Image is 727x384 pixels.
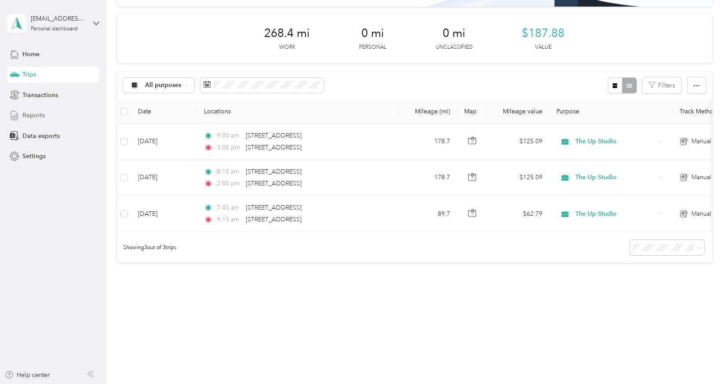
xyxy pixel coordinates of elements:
span: All purposes [145,82,182,88]
td: [DATE] [131,196,197,232]
span: The Up Studio [575,209,656,219]
td: [DATE] [131,124,197,160]
th: Map [457,100,488,124]
span: Manual [691,173,711,182]
span: 3:00 pm [217,143,242,152]
span: Home [22,50,40,59]
iframe: Everlance-gr Chat Button Frame [678,335,727,384]
span: 0 mi [361,26,384,40]
span: [STREET_ADDRESS] [246,204,302,211]
span: 9:15 am [217,215,242,225]
span: 2:00 pm [217,179,242,188]
span: [STREET_ADDRESS] [246,168,302,175]
th: Mileage value [488,100,549,124]
button: Help center [5,370,50,380]
span: [STREET_ADDRESS] [246,144,302,151]
span: Data exports [22,131,60,141]
span: [STREET_ADDRESS] [246,216,302,223]
button: Filters [643,77,681,94]
th: Purpose [549,100,672,124]
span: Transactions [22,91,58,100]
p: Unclassified [436,43,473,51]
td: 178.7 [399,124,457,160]
td: 89.7 [399,196,457,232]
span: 268.4 mi [264,26,310,40]
span: The Up Studio [575,137,656,146]
div: [EMAIL_ADDRESS][DOMAIN_NAME] [31,14,86,23]
span: 9:00 am [217,131,242,141]
p: Work [279,43,295,51]
span: [STREET_ADDRESS] [246,132,302,139]
p: Value [535,43,552,51]
span: The Up Studio [575,173,656,182]
td: $125.09 [488,124,549,160]
span: Manual [691,137,711,146]
span: Showing 3 out of 3 trips [117,244,176,252]
span: 8:15 am [217,167,242,177]
th: Locations [197,100,399,124]
span: Trips [22,70,36,79]
th: Date [131,100,197,124]
td: $125.09 [488,160,549,196]
span: [STREET_ADDRESS] [246,180,302,187]
span: Settings [22,152,46,161]
span: 7:45 am [217,203,242,213]
span: Reports [22,111,45,120]
span: 0 mi [443,26,465,40]
div: Personal dashboard [31,26,78,32]
span: Manual [691,209,711,219]
td: $62.79 [488,196,549,232]
p: Personal [359,43,386,51]
td: [DATE] [131,160,197,196]
td: 178.7 [399,160,457,196]
th: Mileage (mi) [399,100,457,124]
span: $187.88 [522,26,564,40]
